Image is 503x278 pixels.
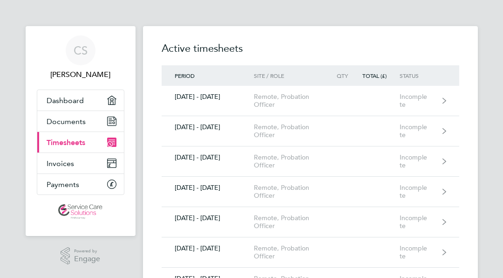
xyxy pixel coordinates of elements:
[254,153,331,169] div: Remote, Probation Officer
[37,132,124,153] a: Timesheets
[37,35,124,80] a: CS[PERSON_NAME]
[400,123,441,139] div: Incomplete
[254,214,331,230] div: Remote, Probation Officer
[162,244,254,252] div: [DATE] - [DATE]
[361,72,400,79] div: Total (£)
[175,72,195,79] span: Period
[162,237,459,268] a: [DATE] - [DATE]Remote, Probation OfficerIncomplete
[37,90,124,111] a: Dashboard
[37,174,124,195] a: Payments
[162,41,459,65] h2: Active timesheets
[400,93,441,109] div: Incomplete
[47,159,74,168] span: Invoices
[400,184,441,200] div: Incomplete
[37,204,124,219] a: Go to home page
[58,204,102,219] img: servicecare-logo-retina.png
[254,72,331,79] div: Site / Role
[162,93,254,101] div: [DATE] - [DATE]
[162,177,459,207] a: [DATE] - [DATE]Remote, Probation OfficerIncomplete
[254,184,331,200] div: Remote, Probation Officer
[331,72,361,79] div: Qty
[37,153,124,174] a: Invoices
[162,207,459,237] a: [DATE] - [DATE]Remote, Probation OfficerIncomplete
[162,146,459,177] a: [DATE] - [DATE]Remote, Probation OfficerIncomplete
[162,184,254,192] div: [DATE] - [DATE]
[162,116,459,146] a: [DATE] - [DATE]Remote, Probation OfficerIncomplete
[254,123,331,139] div: Remote, Probation Officer
[162,123,254,131] div: [DATE] - [DATE]
[74,247,100,255] span: Powered by
[61,247,100,265] a: Powered byEngage
[400,72,441,79] div: Status
[400,244,441,260] div: Incomplete
[26,26,136,236] nav: Main navigation
[47,96,84,105] span: Dashboard
[47,117,86,126] span: Documents
[254,244,331,260] div: Remote, Probation Officer
[400,153,441,169] div: Incomplete
[47,180,79,189] span: Payments
[47,138,85,147] span: Timesheets
[162,153,254,161] div: [DATE] - [DATE]
[74,255,100,263] span: Engage
[162,214,254,222] div: [DATE] - [DATE]
[162,86,459,116] a: [DATE] - [DATE]Remote, Probation OfficerIncomplete
[74,44,88,56] span: CS
[254,93,331,109] div: Remote, Probation Officer
[400,214,441,230] div: Incomplete
[37,111,124,132] a: Documents
[37,69,124,80] span: Cherrelle Sangster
